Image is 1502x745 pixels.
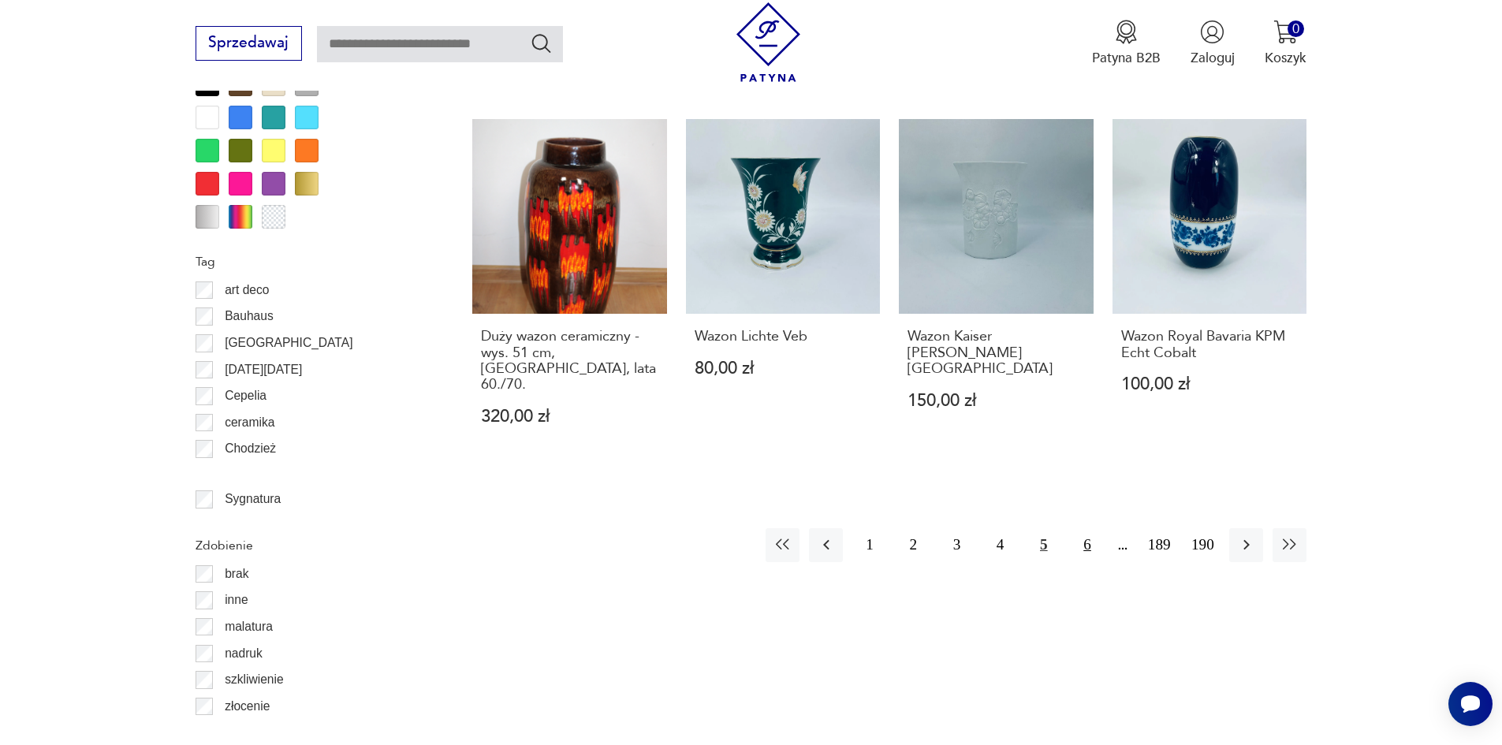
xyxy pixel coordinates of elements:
[225,333,352,353] p: [GEOGRAPHIC_DATA]
[225,696,270,717] p: złocenie
[481,329,658,393] h3: Duży wazon ceramiczny - wys. 51 cm, [GEOGRAPHIC_DATA], lata 60./70.
[1121,329,1299,361] h3: Wazon Royal Bavaria KPM Echt Cobalt
[899,119,1094,461] a: Wazon Kaiser M. Frey GermanyWazon Kaiser [PERSON_NAME] [GEOGRAPHIC_DATA]150,00 zł
[225,359,302,380] p: [DATE][DATE]
[1191,49,1235,67] p: Zaloguj
[1113,119,1307,461] a: Wazon Royal Bavaria KPM Echt CobaltWazon Royal Bavaria KPM Echt Cobalt100,00 zł
[481,408,658,425] p: 320,00 zł
[1092,20,1161,67] button: Patyna B2B
[225,669,284,690] p: szkliwienie
[1186,528,1220,562] button: 190
[908,329,1085,377] h3: Wazon Kaiser [PERSON_NAME] [GEOGRAPHIC_DATA]
[225,489,281,509] p: Sygnatura
[1265,20,1306,67] button: 0Koszyk
[852,528,886,562] button: 1
[472,119,667,461] a: Duży wazon ceramiczny - wys. 51 cm, West Germany, lata 60./70.Duży wazon ceramiczny - wys. 51 cm,...
[1092,20,1161,67] a: Ikona medaluPatyna B2B
[1200,20,1224,44] img: Ikonka użytkownika
[729,2,808,82] img: Patyna - sklep z meblami i dekoracjami vintage
[225,386,266,406] p: Cepelia
[983,528,1017,562] button: 4
[1265,49,1306,67] p: Koszyk
[896,528,930,562] button: 2
[225,465,272,486] p: Ćmielów
[908,393,1085,409] p: 150,00 zł
[225,438,276,459] p: Chodzież
[1114,20,1139,44] img: Ikona medalu
[695,329,872,345] h3: Wazon Lichte Veb
[1191,20,1235,67] button: Zaloguj
[196,251,427,272] p: Tag
[225,590,248,610] p: inne
[225,616,273,637] p: malatura
[695,360,872,377] p: 80,00 zł
[530,32,553,54] button: Szukaj
[686,119,881,461] a: Wazon Lichte VebWazon Lichte Veb80,00 zł
[225,280,269,300] p: art deco
[1070,528,1104,562] button: 6
[1142,528,1176,562] button: 189
[196,38,302,50] a: Sprzedawaj
[1027,528,1060,562] button: 5
[1121,376,1299,393] p: 100,00 zł
[1448,682,1493,726] iframe: Smartsupp widget button
[1288,20,1304,37] div: 0
[225,643,263,664] p: nadruk
[225,564,248,584] p: brak
[196,535,427,556] p: Zdobienie
[1092,49,1161,67] p: Patyna B2B
[196,26,302,61] button: Sprzedawaj
[225,412,274,433] p: ceramika
[940,528,974,562] button: 3
[225,306,274,326] p: Bauhaus
[1273,20,1298,44] img: Ikona koszyka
